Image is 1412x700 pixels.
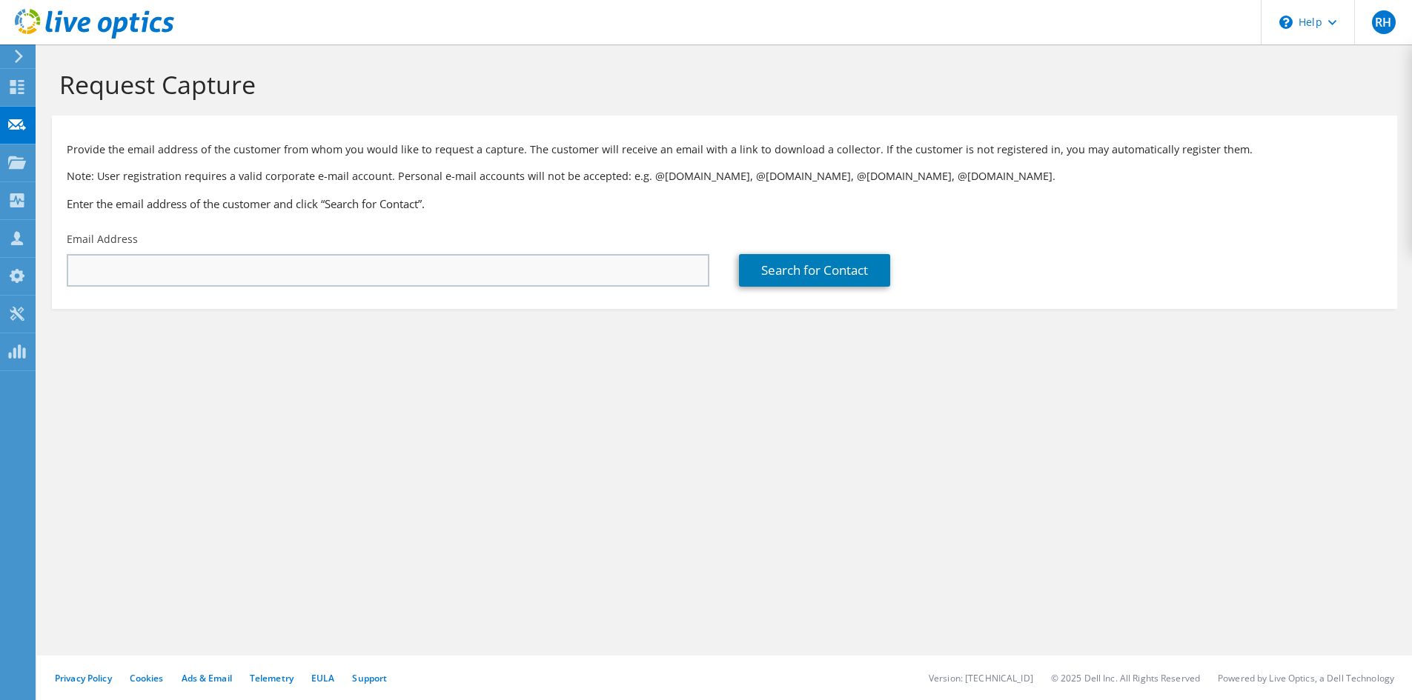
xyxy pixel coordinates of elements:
label: Email Address [67,232,138,247]
li: © 2025 Dell Inc. All Rights Reserved [1051,672,1200,684]
h3: Enter the email address of the customer and click “Search for Contact”. [67,196,1382,212]
li: Powered by Live Optics, a Dell Technology [1218,672,1394,684]
a: Privacy Policy [55,672,112,684]
p: Provide the email address of the customer from whom you would like to request a capture. The cust... [67,141,1382,158]
a: Cookies [130,672,164,684]
a: Telemetry [250,672,294,684]
span: RH [1372,10,1396,34]
li: Version: [TECHNICAL_ID] [929,672,1033,684]
a: Ads & Email [182,672,232,684]
h1: Request Capture [59,69,1382,100]
a: Support [352,672,387,684]
a: EULA [311,672,334,684]
svg: \n [1279,16,1293,29]
a: Search for Contact [739,254,890,287]
p: Note: User registration requires a valid corporate e-mail account. Personal e-mail accounts will ... [67,168,1382,184]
